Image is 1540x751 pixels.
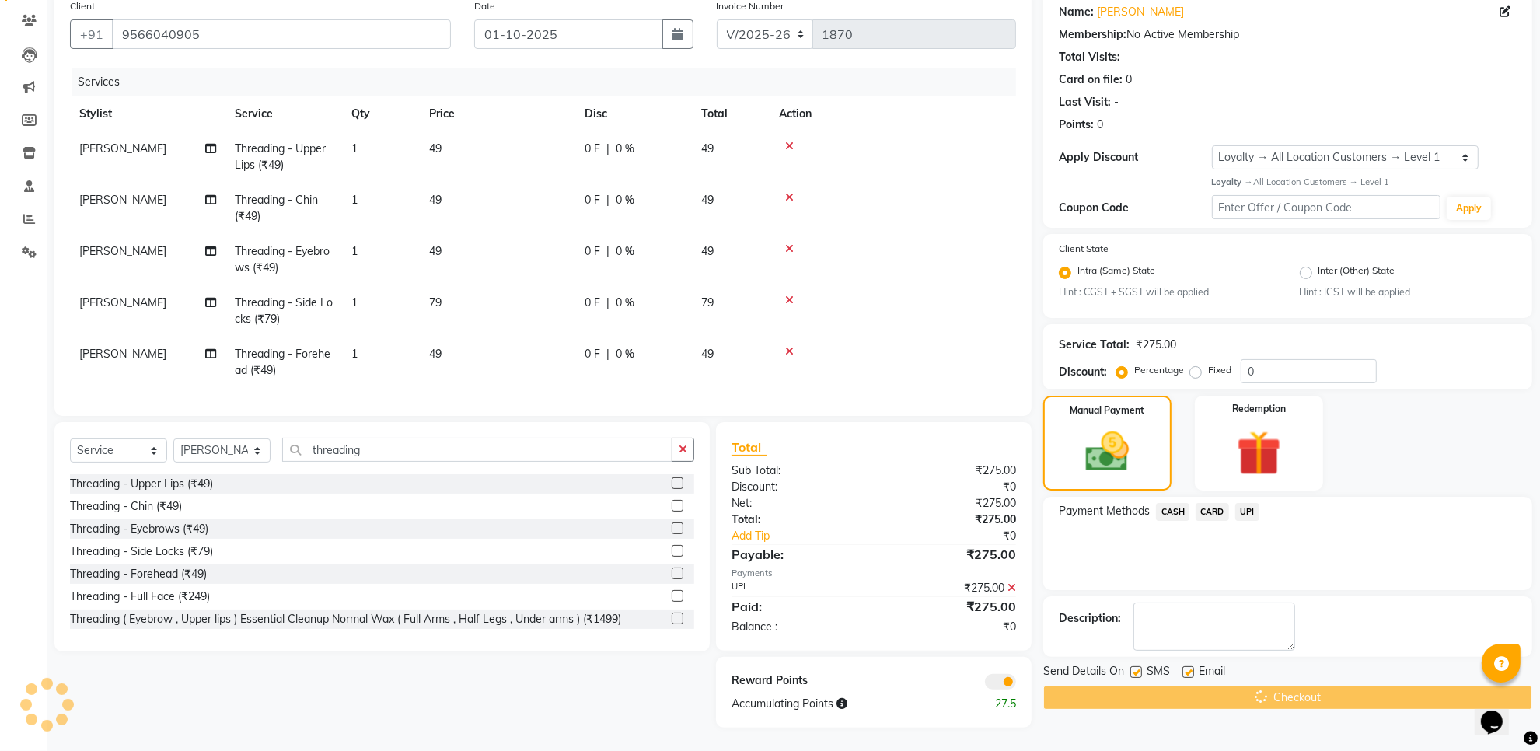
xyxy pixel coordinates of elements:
[235,295,333,326] span: Threading - Side Locks (₹79)
[1059,26,1517,43] div: No Active Membership
[585,141,600,157] span: 0 F
[720,619,874,635] div: Balance :
[1232,402,1286,416] label: Redemption
[1059,337,1130,353] div: Service Total:
[1072,427,1142,477] img: _cash.svg
[1223,425,1295,480] img: _gift.svg
[429,244,442,258] span: 49
[720,597,874,616] div: Paid:
[606,295,609,311] span: |
[874,597,1028,616] div: ₹275.00
[701,193,714,207] span: 49
[79,141,166,155] span: [PERSON_NAME]
[1447,197,1491,220] button: Apply
[282,438,672,462] input: Search or Scan
[1097,117,1103,133] div: 0
[70,476,213,492] div: Threading - Upper Lips (₹49)
[585,192,600,208] span: 0 F
[1059,610,1121,627] div: Description:
[1059,503,1150,519] span: Payment Methods
[616,243,634,260] span: 0 %
[701,295,714,309] span: 79
[1059,242,1109,256] label: Client State
[1126,72,1132,88] div: 0
[720,512,874,528] div: Total:
[874,619,1028,635] div: ₹0
[429,295,442,309] span: 79
[720,479,874,495] div: Discount:
[429,193,442,207] span: 49
[585,295,600,311] span: 0 F
[606,141,609,157] span: |
[874,545,1028,564] div: ₹275.00
[874,479,1028,495] div: ₹0
[616,141,634,157] span: 0 %
[235,244,330,274] span: Threading - Eyebrows (₹49)
[112,19,451,49] input: Search by Name/Mobile/Email/Code
[1212,176,1517,189] div: All Location Customers → Level 1
[235,347,330,377] span: Threading - Forehead (₹49)
[1059,94,1111,110] div: Last Visit:
[429,347,442,361] span: 49
[1196,503,1229,521] span: CARD
[874,580,1028,596] div: ₹275.00
[732,439,767,456] span: Total
[351,141,358,155] span: 1
[1070,403,1145,417] label: Manual Payment
[1212,176,1253,187] strong: Loyalty →
[606,243,609,260] span: |
[692,96,770,131] th: Total
[1059,117,1094,133] div: Points:
[342,96,420,131] th: Qty
[1300,285,1517,299] small: Hint : IGST will be applied
[720,495,874,512] div: Net:
[1136,337,1176,353] div: ₹275.00
[1199,663,1225,683] span: Email
[1208,363,1231,377] label: Fixed
[79,347,166,361] span: [PERSON_NAME]
[351,347,358,361] span: 1
[79,295,166,309] span: [PERSON_NAME]
[70,19,113,49] button: +91
[1212,195,1440,219] input: Enter Offer / Coupon Code
[585,346,600,362] span: 0 F
[1059,149,1211,166] div: Apply Discount
[429,141,442,155] span: 49
[1059,285,1276,299] small: Hint : CGST + SGST will be applied
[874,512,1028,528] div: ₹275.00
[1318,264,1395,282] label: Inter (Other) State
[606,346,609,362] span: |
[701,244,714,258] span: 49
[351,244,358,258] span: 1
[1114,94,1119,110] div: -
[732,567,1016,580] div: Payments
[70,543,213,560] div: Threading - Side Locks (₹79)
[701,141,714,155] span: 49
[1097,4,1184,20] a: [PERSON_NAME]
[575,96,692,131] th: Disc
[1043,663,1124,683] span: Send Details On
[420,96,575,131] th: Price
[701,347,714,361] span: 49
[225,96,342,131] th: Service
[770,96,1016,131] th: Action
[720,672,874,690] div: Reward Points
[351,193,358,207] span: 1
[1059,200,1211,216] div: Coupon Code
[70,498,182,515] div: Threading - Chin (₹49)
[235,193,318,223] span: Threading - Chin (₹49)
[1059,4,1094,20] div: Name:
[874,495,1028,512] div: ₹275.00
[1059,49,1120,65] div: Total Visits:
[72,68,1028,96] div: Services
[235,141,326,172] span: Threading - Upper Lips (₹49)
[616,346,634,362] span: 0 %
[720,545,874,564] div: Payable:
[1147,663,1170,683] span: SMS
[720,580,874,596] div: UPI
[1059,26,1126,43] div: Membership:
[351,295,358,309] span: 1
[79,193,166,207] span: [PERSON_NAME]
[720,463,874,479] div: Sub Total:
[720,528,899,544] a: Add Tip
